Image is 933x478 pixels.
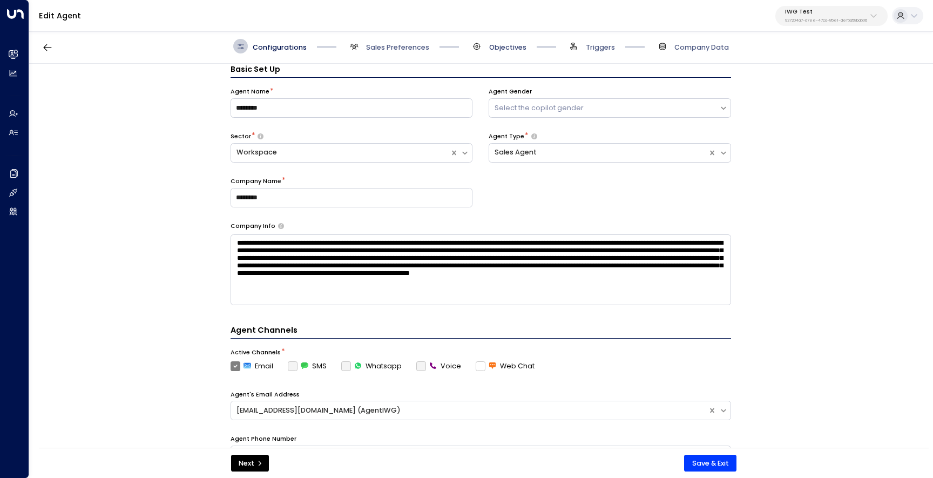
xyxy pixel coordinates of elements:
[489,132,524,141] label: Agent Type
[39,10,81,21] a: Edit Agent
[775,6,888,26] button: IWG Test927204a7-d7ee-47ca-85e1-def5a58ba506
[476,361,535,371] label: Web Chat
[231,348,281,357] label: Active Channels
[495,103,714,113] div: Select the copilot gender
[231,222,275,231] label: Company Info
[416,361,461,371] div: To activate this channel, please go to the Integrations page
[341,361,402,371] div: To activate this channel, please go to the Integrations page
[231,361,273,371] label: Email
[253,43,307,52] span: Configurations
[489,87,532,96] label: Agent Gender
[231,87,269,96] label: Agent Name
[366,43,429,52] span: Sales Preferences
[231,391,300,399] label: Agent's Email Address
[258,133,263,140] button: Select whether your copilot will handle inquiries directly from leads or from brokers representin...
[231,177,281,186] label: Company Name
[288,361,327,371] div: To activate this channel, please go to the Integrations page
[785,18,867,23] p: 927204a7-d7ee-47ca-85e1-def5a58ba506
[489,43,526,52] span: Objectives
[231,435,296,443] label: Agent Phone Number
[785,9,867,15] p: IWG Test
[231,132,251,141] label: Sector
[416,361,461,371] label: Voice
[684,455,736,472] button: Save & Exit
[586,43,615,52] span: Triggers
[674,43,729,52] span: Company Data
[495,147,702,158] div: Sales Agent
[278,223,284,229] button: Provide a brief overview of your company, including your industry, products or services, and any ...
[231,455,269,472] button: Next
[236,406,703,416] div: [EMAIL_ADDRESS][DOMAIN_NAME] (AgentIWG)
[236,147,444,158] div: Workspace
[231,64,731,78] h3: Basic Set Up
[531,133,537,140] button: Select whether your copilot will handle inquiries directly from leads or from brokers representin...
[341,361,402,371] label: Whatsapp
[231,325,731,339] h4: Agent Channels
[288,361,327,371] label: SMS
